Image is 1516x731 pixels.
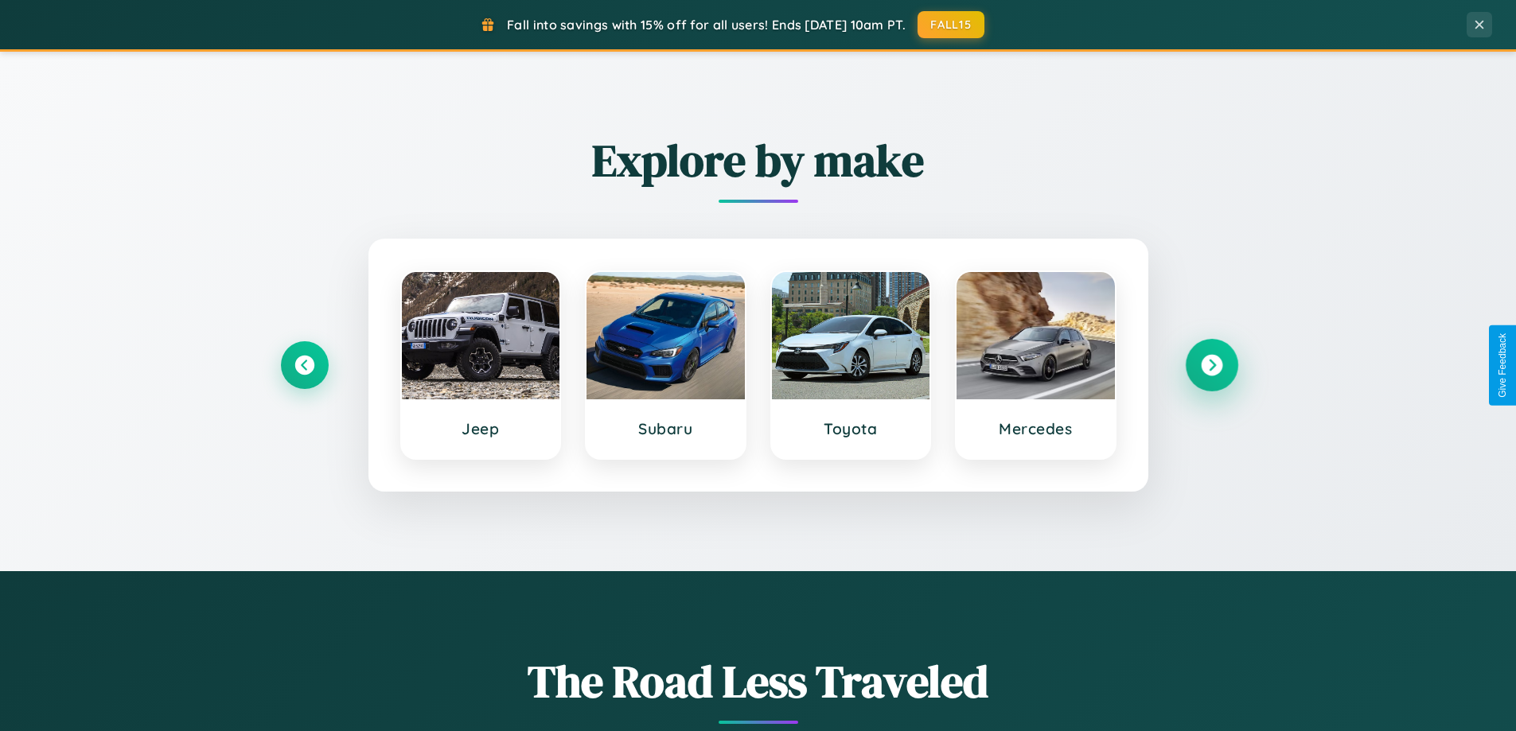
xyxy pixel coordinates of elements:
[418,419,544,438] h3: Jeep
[507,17,906,33] span: Fall into savings with 15% off for all users! Ends [DATE] 10am PT.
[602,419,729,438] h3: Subaru
[1497,333,1508,398] div: Give Feedback
[972,419,1099,438] h3: Mercedes
[918,11,984,38] button: FALL15
[281,651,1236,712] h1: The Road Less Traveled
[788,419,914,438] h3: Toyota
[281,130,1236,191] h2: Explore by make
